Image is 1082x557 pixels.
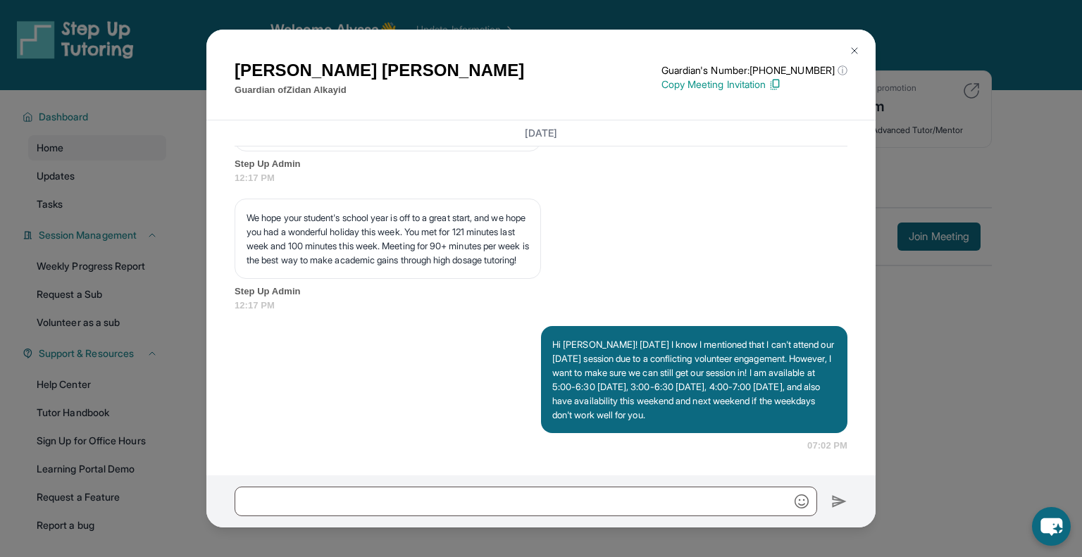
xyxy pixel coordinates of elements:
[849,45,860,56] img: Close Icon
[235,299,847,313] span: 12:17 PM
[235,58,524,83] h1: [PERSON_NAME] [PERSON_NAME]
[661,63,847,77] p: Guardian's Number: [PHONE_NUMBER]
[235,171,847,185] span: 12:17 PM
[831,493,847,510] img: Send icon
[247,211,529,267] p: We hope your student's school year is off to a great start, and we hope you had a wonderful holid...
[235,284,847,299] span: Step Up Admin
[552,337,836,422] p: Hi [PERSON_NAME]! [DATE] I know I mentioned that I can't attend our [DATE] session due to a confl...
[1032,507,1071,546] button: chat-button
[769,78,781,91] img: Copy Icon
[661,77,847,92] p: Copy Meeting Invitation
[235,157,847,171] span: Step Up Admin
[235,83,524,97] p: Guardian of Zidan Alkayid
[795,494,809,508] img: Emoji
[807,439,847,453] span: 07:02 PM
[838,63,847,77] span: ⓘ
[235,126,847,140] h3: [DATE]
